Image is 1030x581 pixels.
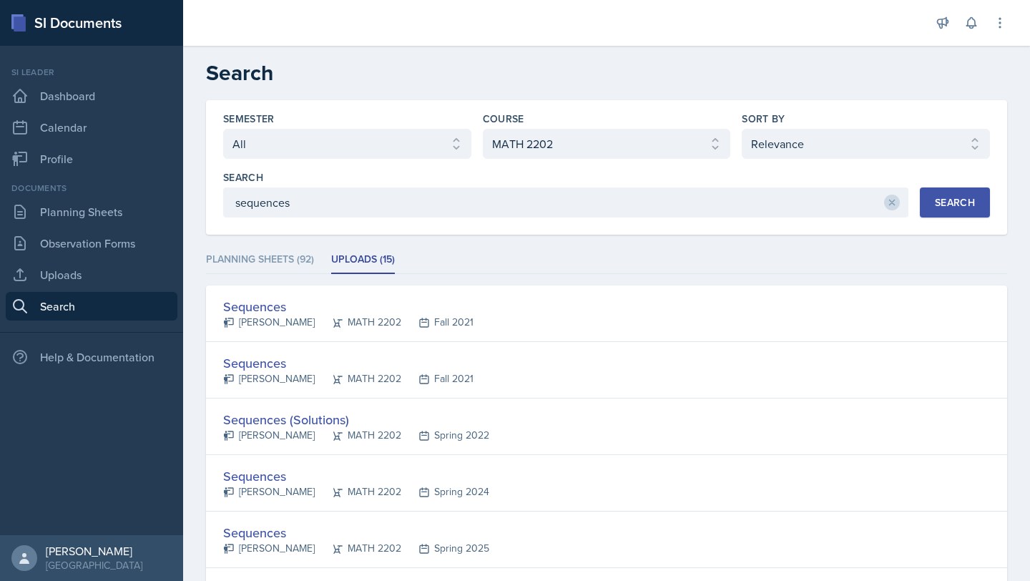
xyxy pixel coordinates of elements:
h2: Search [206,60,1007,86]
div: MATH 2202 [315,315,401,330]
div: MATH 2202 [315,428,401,443]
div: Search [935,197,975,208]
div: Help & Documentation [6,343,177,371]
div: Sequences [223,523,489,542]
div: Sequences [223,297,474,316]
a: Dashboard [6,82,177,110]
div: Sequences (Solutions) [223,410,489,429]
label: Search [223,170,263,185]
li: Uploads (15) [331,246,395,274]
label: Course [483,112,524,126]
div: MATH 2202 [315,541,401,556]
div: [GEOGRAPHIC_DATA] [46,558,142,572]
div: Spring 2025 [401,541,489,556]
label: Sort By [742,112,785,126]
a: Search [6,292,177,321]
div: Sequences [223,467,489,486]
a: Profile [6,145,177,173]
div: MATH 2202 [315,371,401,386]
input: Enter search phrase [223,187,908,218]
label: Semester [223,112,275,126]
div: [PERSON_NAME] [223,428,315,443]
div: Fall 2021 [401,315,474,330]
div: MATH 2202 [315,484,401,499]
li: Planning Sheets (92) [206,246,314,274]
div: [PERSON_NAME] [223,484,315,499]
div: [PERSON_NAME] [46,544,142,558]
div: [PERSON_NAME] [223,371,315,386]
div: [PERSON_NAME] [223,315,315,330]
a: Observation Forms [6,229,177,258]
div: [PERSON_NAME] [223,541,315,556]
div: Si leader [6,66,177,79]
button: Search [920,187,990,218]
a: Uploads [6,260,177,289]
a: Planning Sheets [6,197,177,226]
a: Calendar [6,113,177,142]
div: Documents [6,182,177,195]
div: Fall 2021 [401,371,474,386]
div: Spring 2024 [401,484,489,499]
div: Spring 2022 [401,428,489,443]
div: Sequences [223,353,474,373]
